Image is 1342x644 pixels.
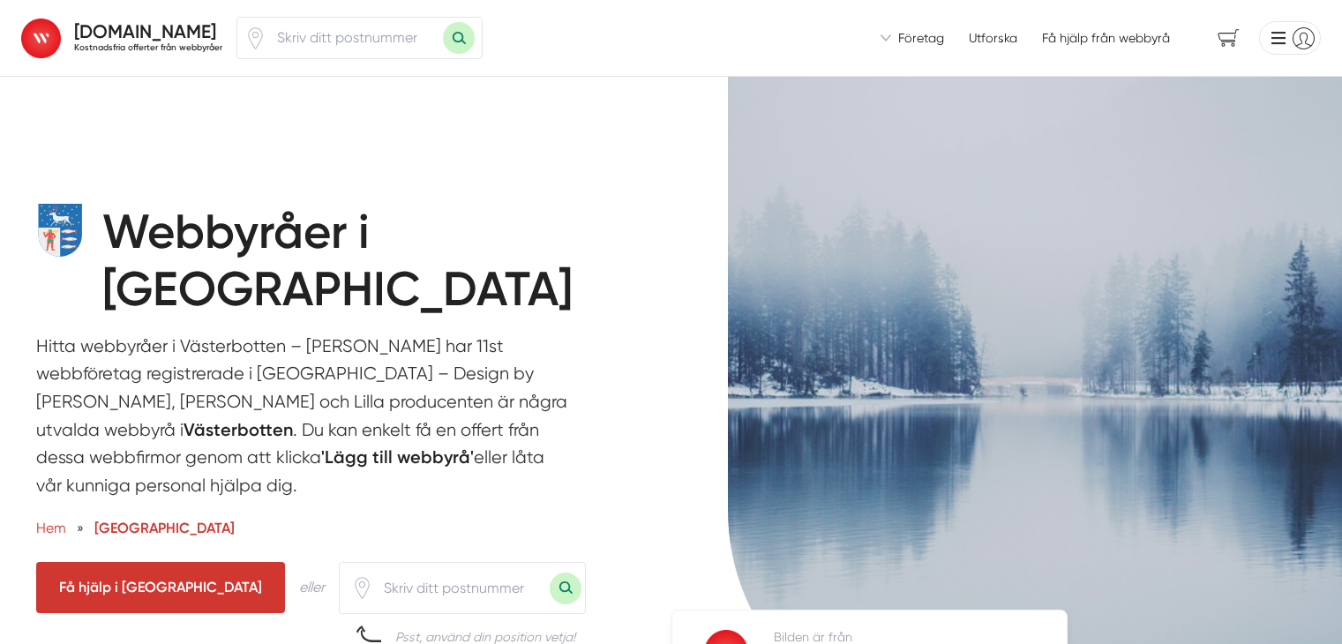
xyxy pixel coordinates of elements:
[550,573,581,604] button: Sök med postnummer
[74,41,222,53] h2: Kostnadsfria offerter från webbyråer
[21,14,222,62] a: Alla Webbyråer [DOMAIN_NAME] Kostnadsfria offerter från webbyråer
[94,520,235,536] a: [GEOGRAPHIC_DATA]
[299,576,325,598] div: eller
[184,419,293,440] strong: Västerbotten
[898,29,944,47] span: Företag
[373,568,550,609] input: Skriv ditt postnummer
[244,27,266,49] svg: Pin / Karta
[266,18,443,58] input: Skriv ditt postnummer
[774,630,852,644] span: Bilden är från
[351,577,373,599] svg: Pin / Karta
[77,517,84,539] span: »
[36,562,285,612] span: Få hjälp i Västerbottens län
[244,27,266,49] span: Klicka för att använda din position.
[1205,23,1252,54] span: navigation-cart
[102,204,629,333] h1: Webbyråer i [GEOGRAPHIC_DATA]
[21,19,61,58] img: Alla Webbyråer
[36,517,570,539] nav: Breadcrumb
[321,446,474,468] strong: 'Lägg till webbyrå'
[351,577,373,599] span: Klicka för att använda din position.
[36,333,570,508] p: Hitta webbyråer i Västerbotten – [PERSON_NAME] har 11st webbföretag registrerade i [GEOGRAPHIC_DA...
[74,20,216,42] strong: [DOMAIN_NAME]
[969,29,1017,47] a: Utforska
[36,520,66,536] a: Hem
[443,22,475,54] button: Sök med postnummer
[1042,29,1170,47] span: Få hjälp från webbyrå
